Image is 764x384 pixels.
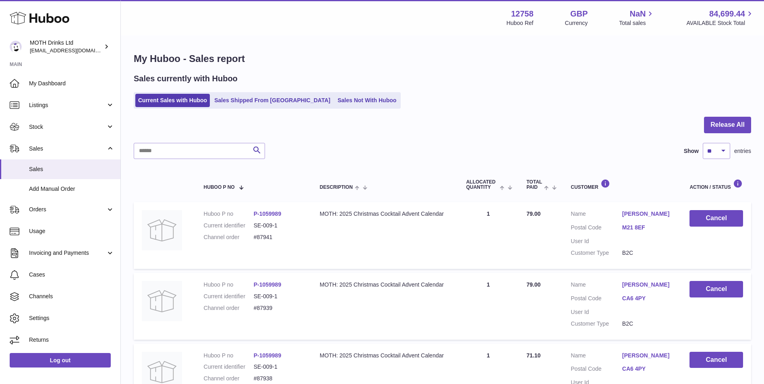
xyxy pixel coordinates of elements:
[142,210,182,250] img: no-photo.jpg
[686,19,754,27] span: AVAILABLE Stock Total
[619,19,655,27] span: Total sales
[526,281,540,288] span: 79.00
[29,185,114,193] span: Add Manual Order
[29,123,106,131] span: Stock
[619,8,655,27] a: NaN Total sales
[571,352,622,361] dt: Name
[507,19,534,27] div: Huboo Ref
[622,210,674,218] a: [PERSON_NAME]
[689,210,743,227] button: Cancel
[29,336,114,344] span: Returns
[29,293,114,300] span: Channels
[571,295,622,304] dt: Postal Code
[571,210,622,220] dt: Name
[29,101,106,109] span: Listings
[458,273,518,340] td: 1
[30,47,118,54] span: [EMAIL_ADDRESS][DOMAIN_NAME]
[571,224,622,233] dt: Postal Code
[571,281,622,291] dt: Name
[570,8,588,19] strong: GBP
[526,352,540,359] span: 71.10
[686,8,754,27] a: 84,699.44 AVAILABLE Stock Total
[622,224,674,231] a: M21 8EF
[204,281,254,289] dt: Huboo P no
[689,281,743,297] button: Cancel
[526,180,542,190] span: Total paid
[689,179,743,190] div: Action / Status
[29,145,106,153] span: Sales
[622,320,674,328] dd: B2C
[204,293,254,300] dt: Current identifier
[254,233,304,241] dd: #87941
[709,8,745,19] span: 84,699.44
[571,237,622,245] dt: User Id
[571,365,622,375] dt: Postal Code
[320,352,450,359] div: MOTH: 2025 Christmas Cocktail Advent Calendar
[511,8,534,19] strong: 12758
[704,117,751,133] button: Release All
[622,281,674,289] a: [PERSON_NAME]
[29,227,114,235] span: Usage
[10,41,22,53] img: internalAdmin-12758@internal.huboo.com
[320,210,450,218] div: MOTH: 2025 Christmas Cocktail Advent Calendar
[684,147,699,155] label: Show
[734,147,751,155] span: entries
[565,19,588,27] div: Currency
[10,353,111,367] a: Log out
[135,94,210,107] a: Current Sales with Huboo
[29,249,106,257] span: Invoicing and Payments
[526,211,540,217] span: 79.00
[689,352,743,368] button: Cancel
[29,206,106,213] span: Orders
[622,352,674,359] a: [PERSON_NAME]
[29,80,114,87] span: My Dashboard
[29,271,114,279] span: Cases
[335,94,399,107] a: Sales Not With Huboo
[134,73,238,84] h2: Sales currently with Huboo
[134,52,751,65] h1: My Huboo - Sales report
[204,185,235,190] span: Huboo P no
[571,249,622,257] dt: Customer Type
[254,363,304,371] dd: SE-009-1
[622,295,674,302] a: CA6 4PY
[629,8,646,19] span: NaN
[571,308,622,316] dt: User Id
[30,39,102,54] div: MOTH Drinks Ltd
[204,304,254,312] dt: Channel order
[204,210,254,218] dt: Huboo P no
[571,320,622,328] dt: Customer Type
[254,293,304,300] dd: SE-009-1
[29,314,114,322] span: Settings
[254,352,282,359] a: P-1059989
[254,222,304,229] dd: SE-009-1
[204,222,254,229] dt: Current identifier
[204,363,254,371] dt: Current identifier
[571,179,673,190] div: Customer
[254,281,282,288] a: P-1059989
[29,165,114,173] span: Sales
[622,365,674,373] a: CA6 4PY
[320,281,450,289] div: MOTH: 2025 Christmas Cocktail Advent Calendar
[204,233,254,241] dt: Channel order
[211,94,333,107] a: Sales Shipped From [GEOGRAPHIC_DATA]
[466,180,497,190] span: ALLOCATED Quantity
[204,375,254,382] dt: Channel order
[254,375,304,382] dd: #87938
[458,202,518,269] td: 1
[142,281,182,321] img: no-photo.jpg
[254,211,282,217] a: P-1059989
[254,304,304,312] dd: #87939
[622,249,674,257] dd: B2C
[204,352,254,359] dt: Huboo P no
[320,185,353,190] span: Description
